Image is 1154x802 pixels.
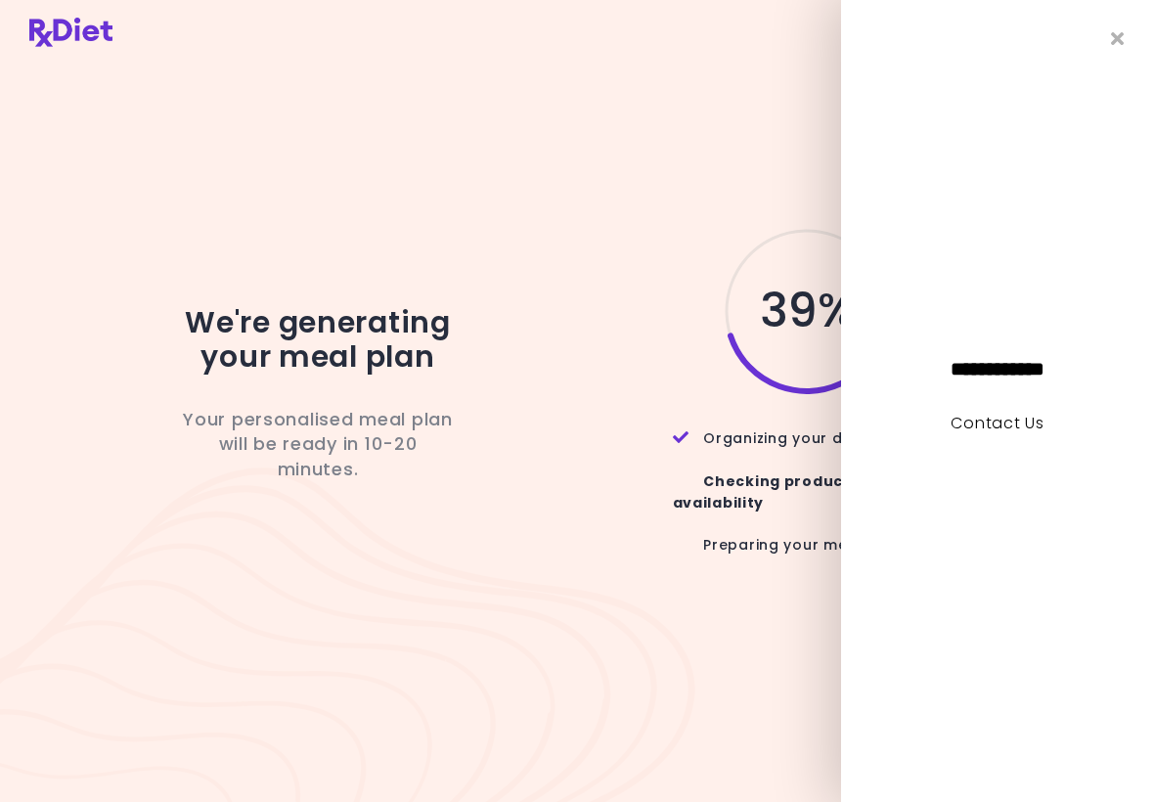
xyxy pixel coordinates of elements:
[176,407,460,481] p: Your personalised meal plan will be ready in 10-20 minutes.
[1111,29,1125,48] i: Close
[673,513,942,576] div: Preparing your meal plan
[176,306,460,374] h2: We're generating your meal plan
[673,450,942,514] div: Checking product availability
[29,18,112,47] img: RxDiet
[951,412,1043,434] a: Contact Us
[673,407,942,449] div: Organizing your data
[760,294,853,328] span: 39 %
